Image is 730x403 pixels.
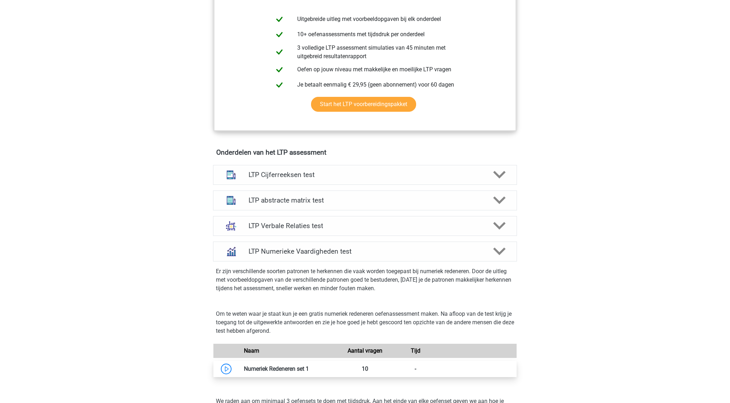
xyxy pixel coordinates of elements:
[222,217,240,235] img: analogieen
[210,216,520,236] a: analogieen LTP Verbale Relaties test
[216,148,514,156] h4: Onderdelen van het LTP assessment
[249,196,481,204] h4: LTP abstracte matrix test
[311,97,416,112] a: Start het LTP voorbereidingspakket
[222,166,240,184] img: cijferreeksen
[210,242,520,261] a: numeriek redeneren LTP Numerieke Vaardigheden test
[222,191,240,210] img: abstracte matrices
[249,247,481,255] h4: LTP Numerieke Vaardigheden test
[239,347,340,355] div: Naam
[210,165,520,185] a: cijferreeksen LTP Cijferreeksen test
[239,365,340,373] div: Numeriek Redeneren set 1
[216,310,514,335] p: Om te weten waar je staat kun je een gratis numeriek redeneren oefenassessment maken. Na afloop v...
[390,347,441,355] div: Tijd
[216,267,514,293] p: Er zijn verschillende soorten patronen te herkennen die vaak worden toegepast bij numeriek redene...
[210,191,520,210] a: abstracte matrices LTP abstracte matrix test
[222,242,240,261] img: numeriek redeneren
[340,347,390,355] div: Aantal vragen
[249,222,481,230] h4: LTP Verbale Relaties test
[249,171,481,179] h4: LTP Cijferreeksen test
